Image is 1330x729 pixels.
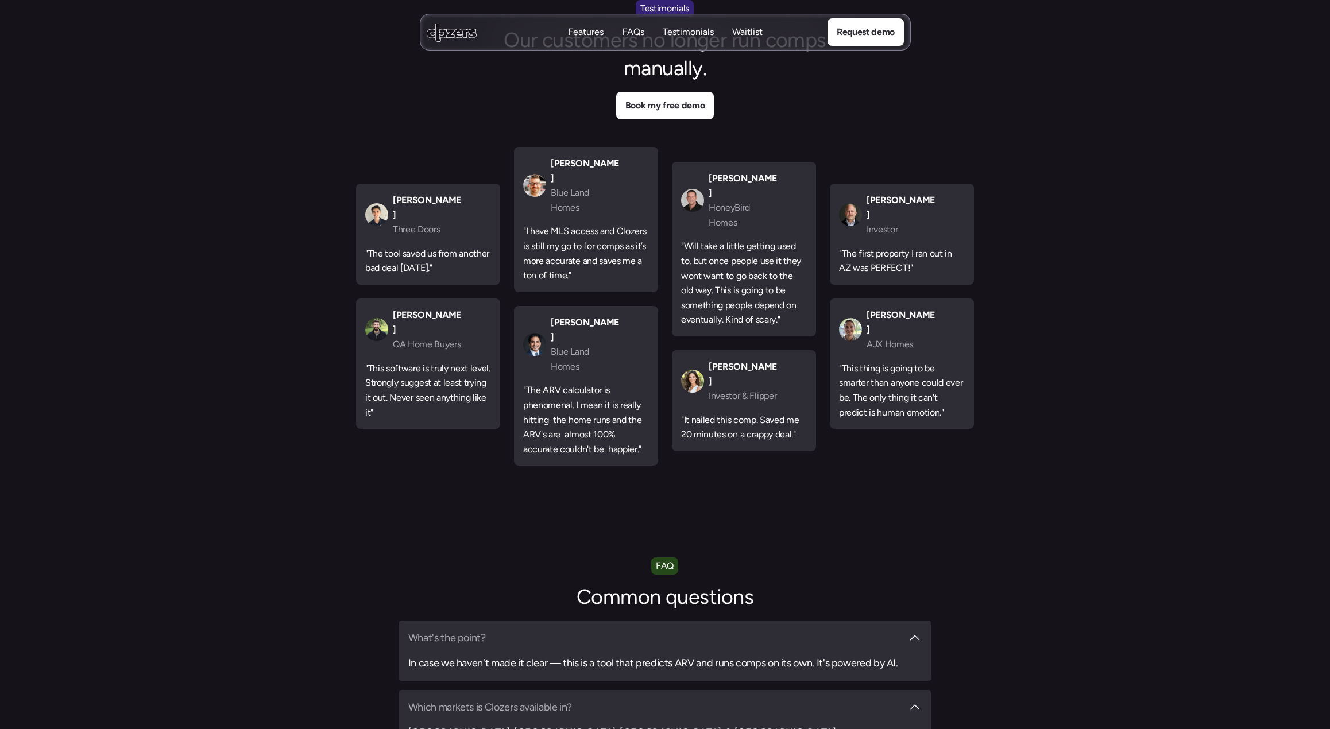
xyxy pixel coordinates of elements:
[408,630,902,646] h3: What's the point?
[839,246,965,275] p: "The first property I ran out in AZ was PERFECT!"
[523,383,649,456] p: "The ARV calculator is phenomenal. I mean it is really hitting the home runs and the ARV's are al...
[625,98,705,113] p: Book my free demo
[867,222,935,237] p: Investor
[551,185,620,215] p: Blue Land Homes
[732,26,763,38] p: Waitlist
[709,200,778,229] p: HoneyBird Homes
[408,699,902,715] h3: Which markets is Clozers available in?
[839,360,965,419] p: "This thing is going to be smarter than anyone could ever be. The only thing it can't predict is ...
[827,18,903,46] a: Request demo
[867,193,935,222] p: [PERSON_NAME]
[551,156,620,185] p: [PERSON_NAME]
[681,412,807,441] p: "It nailed this comp. Saved me 20 minutes on a crappy deal."
[867,337,935,352] p: AJX Homes
[568,38,604,51] p: Features
[568,26,604,39] a: FeaturesFeatures
[867,308,935,337] p: [PERSON_NAME]
[663,26,714,38] p: Testimonials
[656,559,674,573] p: FAQ
[732,38,763,51] p: Waitlist
[709,359,778,388] p: [PERSON_NAME]
[470,26,860,83] h2: Our customers no longer run comps manually.
[568,26,604,38] p: Features
[709,388,778,403] p: Investor & Flipper
[663,38,714,51] p: Testimonials
[616,92,714,119] a: Book my free demo
[393,337,462,352] p: QA Home Buyers
[365,360,491,419] p: "This software is truly next level. Strongly suggest at least trying it out. Never seen anything ...
[408,655,922,671] h3: In case we haven't made it clear — this is a tool that predicts ARV and runs comps on its own. It...
[836,25,894,40] p: Request demo
[470,583,860,611] h2: Common questions
[551,315,620,344] p: [PERSON_NAME]
[393,222,462,237] p: Three Doors
[393,193,462,222] p: [PERSON_NAME]
[681,239,807,327] p: "Will take a little getting used to, but once people use it they wont want to go back to the old ...
[709,170,778,200] p: [PERSON_NAME]
[663,26,714,39] a: TestimonialsTestimonials
[551,344,620,374] p: Blue Land Homes
[393,308,462,337] p: [PERSON_NAME]
[365,246,491,275] p: "The tool saved us from another bad deal [DATE]."
[622,26,644,39] a: FAQsFAQs
[523,224,649,282] p: "I have MLS access and Clozers is still my go to for comps as it’s more accurate and saves me a t...
[732,26,763,39] a: WaitlistWaitlist
[622,26,644,38] p: FAQs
